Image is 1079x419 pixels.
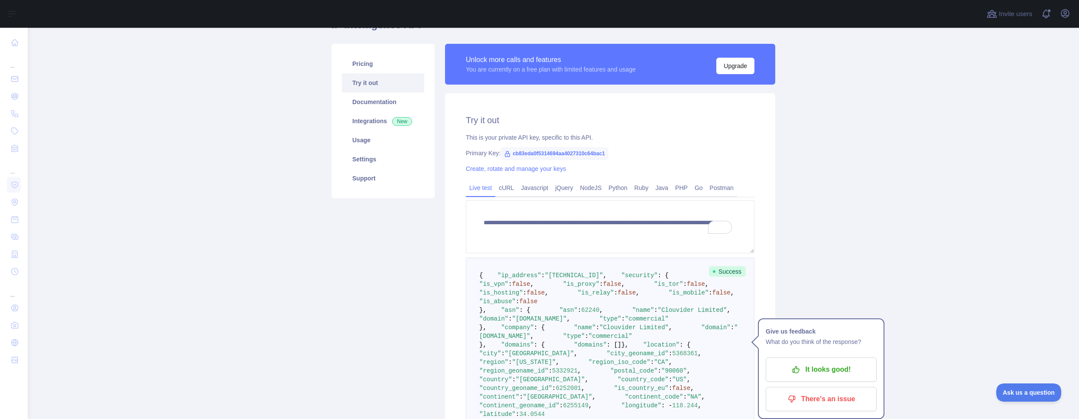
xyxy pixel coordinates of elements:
[500,147,608,160] span: cb83eda0f5314694aa4027310c64bac1
[512,359,556,366] span: "[US_STATE]"
[342,92,424,111] a: Documentation
[479,341,487,348] span: },
[698,350,701,357] span: ,
[702,393,705,400] span: ,
[599,281,603,288] span: :
[610,367,657,374] span: "postal_code"
[652,181,672,195] a: Java
[661,402,672,409] span: : -
[574,341,607,348] span: "domains"
[526,289,545,296] span: false
[691,181,706,195] a: Go
[621,402,661,409] span: "longitude"
[7,281,21,298] div: ...
[578,289,614,296] span: "is_relay"
[631,181,652,195] a: Ruby
[625,393,683,400] span: "continent_code"
[519,307,530,314] span: : {
[479,307,487,314] span: },
[731,324,734,331] span: :
[592,393,595,400] span: ,
[625,315,669,322] span: "commercial"
[605,181,631,195] a: Python
[706,181,737,195] a: Postman
[672,350,698,357] span: 5368361
[342,111,424,131] a: Integrations New
[581,385,585,392] span: ,
[534,324,545,331] span: : {
[545,289,548,296] span: ,
[588,359,650,366] span: "region_iso_code"
[731,289,734,296] span: ,
[654,307,657,314] span: :
[501,307,519,314] span: "asn"
[530,281,534,288] span: ,
[466,133,754,142] div: This is your private API key, specific to this API.
[479,385,552,392] span: "country_geoname_id"
[687,393,702,400] span: "NA"
[672,402,698,409] span: 118.244
[687,376,690,383] span: ,
[466,149,754,157] div: Primary Key:
[479,272,483,279] span: {
[599,324,669,331] span: "Clouvider Limited"
[563,402,588,409] span: 6255149
[342,73,424,92] a: Try it out
[669,385,672,392] span: :
[683,393,687,400] span: :
[669,324,672,331] span: ,
[643,341,679,348] span: "location"
[766,357,877,382] button: It looks good!
[466,181,495,195] a: Live test
[479,402,559,409] span: "continent_geoname_id"
[342,131,424,150] a: Usage
[596,324,599,331] span: :
[632,307,654,314] span: "name"
[603,281,621,288] span: false
[658,367,661,374] span: :
[705,281,708,288] span: ,
[766,337,877,347] p: What do you think of the response?
[621,272,658,279] span: "security"
[716,58,754,74] button: Upgrade
[672,376,687,383] span: "US"
[556,359,559,366] span: ,
[552,385,556,392] span: :
[559,402,563,409] span: :
[497,272,541,279] span: "ip_address"
[687,367,690,374] span: ,
[581,307,599,314] span: 62240
[559,307,578,314] span: "asn"
[479,393,519,400] span: "continent"
[588,402,592,409] span: ,
[766,387,877,411] button: There's an issue
[466,65,636,74] div: You are currently on a free plan with limited features and usage
[563,333,585,340] span: "type"
[479,281,508,288] span: "is_vpn"
[690,385,694,392] span: ,
[545,272,603,279] span: "[TECHNICAL_ID]"
[614,385,669,392] span: "is_country_eu"
[985,7,1034,21] button: Invite users
[479,376,512,383] span: "country"
[578,307,581,314] span: :
[479,298,516,305] span: "is_abuse"
[495,181,517,195] a: cURL
[479,315,508,322] span: "domain"
[574,324,595,331] span: "name"
[466,55,636,65] div: Unlock more calls and features
[516,411,519,418] span: :
[669,376,672,383] span: :
[342,169,424,188] a: Support
[501,324,534,331] span: "company"
[599,315,621,322] span: "type"
[501,350,504,357] span: :
[466,165,566,172] a: Create, rotate and manage your keys
[516,298,519,305] span: :
[607,350,669,357] span: "city_geoname_id"
[654,359,669,366] span: "CA"
[614,289,617,296] span: :
[683,281,687,288] span: :
[479,367,549,374] span: "region_geoname_id"
[621,315,625,322] span: :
